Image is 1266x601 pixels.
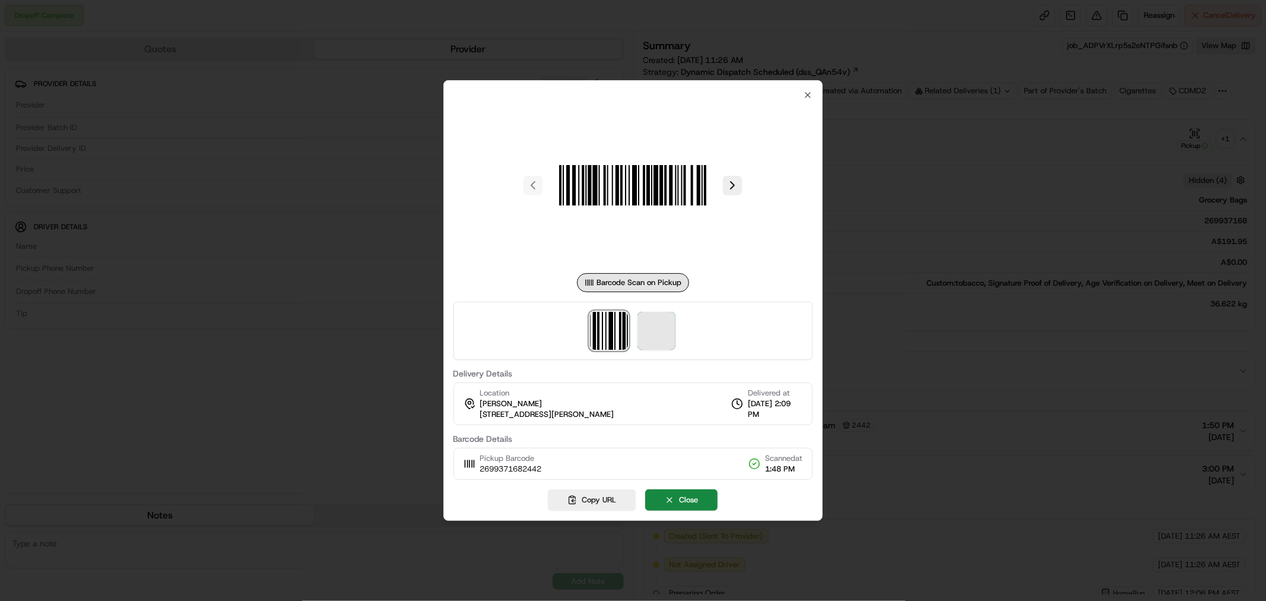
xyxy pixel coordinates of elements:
[480,388,510,398] span: Location
[748,398,802,420] span: [DATE] 2:09 PM
[645,489,718,511] button: Close
[453,369,813,378] label: Delivery Details
[590,312,628,350] img: barcode_scan_on_pickup image
[480,464,542,475] span: 2699371682442
[480,398,542,409] span: [PERSON_NAME]
[548,489,636,511] button: Copy URL
[748,388,802,398] span: Delivered at
[480,453,542,464] span: Pickup Barcode
[547,100,718,271] img: barcode_scan_on_pickup image
[480,409,614,420] span: [STREET_ADDRESS][PERSON_NAME]
[577,273,689,292] div: Barcode Scan on Pickup
[453,435,813,443] label: Barcode Details
[765,453,802,464] span: Scanned at
[765,464,802,475] span: 1:48 PM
